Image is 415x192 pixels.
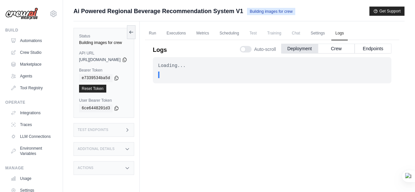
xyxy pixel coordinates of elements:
[331,27,348,40] a: Logs
[318,44,355,53] button: Crew
[216,27,243,40] a: Scheduling
[79,33,129,39] label: Status
[5,8,38,20] img: Logo
[8,131,57,142] a: LLM Connections
[79,74,113,82] code: e7339534ba5d
[145,27,160,40] a: Run
[79,68,129,73] label: Bearer Token
[369,7,405,16] button: Get Support
[355,44,391,53] button: Endpoints
[78,147,114,151] h3: Additional Details
[281,44,318,53] button: Deployment
[8,47,57,58] a: Crew Studio
[79,40,129,45] div: Building images for crew
[5,28,57,33] div: Build
[8,35,57,46] a: Automations
[8,83,57,93] a: Tool Registry
[163,27,190,40] a: Executions
[79,85,106,93] a: Reset Token
[78,166,93,170] h3: Actions
[307,27,329,40] a: Settings
[165,72,167,78] span: .
[79,57,121,62] span: [URL][DOMAIN_NAME]
[254,46,276,53] span: Auto-scroll
[158,62,386,69] div: Loading...
[79,51,129,56] label: API URL
[73,7,243,16] span: Ai Powered Regional Beverage Recommendation System V1
[5,100,57,105] div: Operate
[5,165,57,171] div: Manage
[8,108,57,118] a: Integrations
[288,27,304,40] span: Chat is not available until the deployment is complete
[8,143,57,159] a: Environment Variables
[79,98,129,103] label: User Bearer Token
[153,45,167,54] p: Logs
[8,59,57,70] a: Marketplace
[193,27,213,40] a: Metrics
[263,27,285,40] span: Training is not available until the deployment is complete
[8,71,57,81] a: Agents
[78,128,109,132] h3: Test Endpoints
[79,104,113,112] code: 6ce6448201d3
[247,8,295,15] span: Building images for crew
[8,119,57,130] a: Traces
[246,27,261,40] span: Test
[8,173,57,184] a: Usage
